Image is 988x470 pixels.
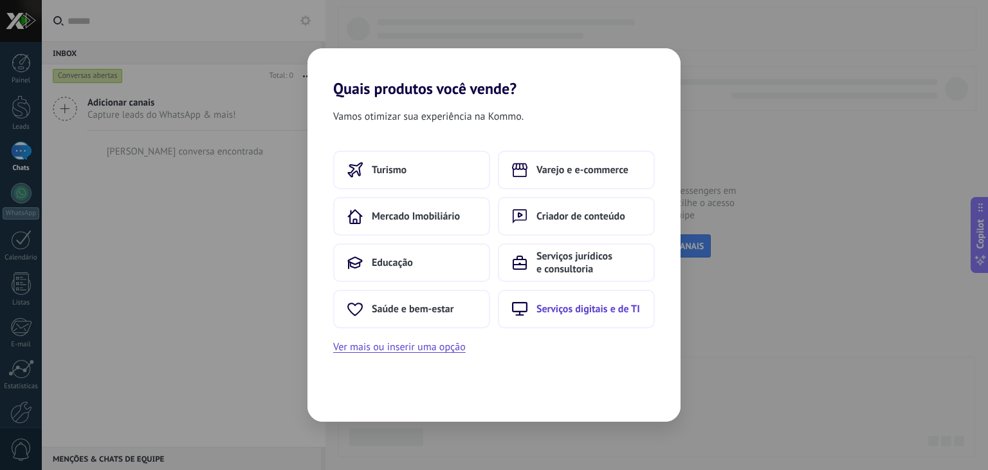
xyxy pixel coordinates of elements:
button: Turismo [333,151,490,189]
button: Serviços digitais e de TI [498,290,655,328]
span: Serviços jurídicos e consultoria [536,250,641,276]
button: Criador de conteúdo [498,197,655,236]
span: Educação [372,256,413,269]
span: Vamos otimizar sua experiência na Kommo. [333,108,524,125]
button: Saúde e bem-estar [333,290,490,328]
span: Saúde e bem-estar [372,303,453,315]
button: Educação [333,243,490,282]
button: Mercado Imobiliário [333,197,490,236]
span: Criador de conteúdo [536,210,625,223]
span: Mercado Imobiliário [372,210,460,223]
button: Varejo e e-commerce [498,151,655,189]
span: Turismo [372,164,407,176]
button: Ver mais ou inserir uma opção [333,339,466,355]
h2: Quais produtos você vende? [307,48,681,98]
button: Serviços jurídicos e consultoria [498,243,655,282]
span: Varejo e e-commerce [536,164,628,176]
span: Serviços digitais e de TI [536,303,640,315]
